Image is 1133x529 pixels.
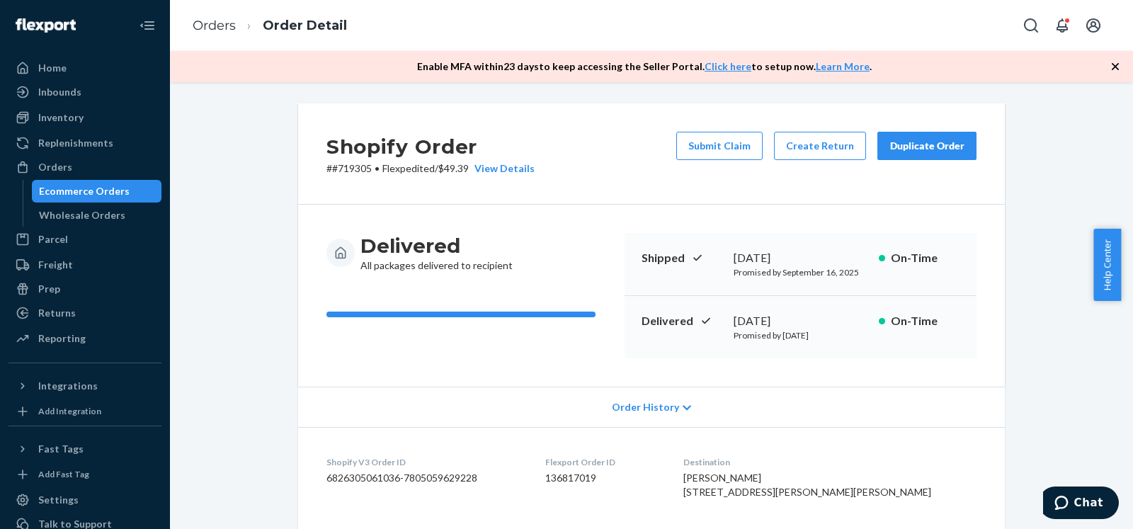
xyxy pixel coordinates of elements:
dt: Flexport Order ID [545,456,661,468]
button: Submit Claim [676,132,763,160]
span: • [375,162,380,174]
button: Open account menu [1079,11,1108,40]
dt: Destination [683,456,977,468]
p: # #719305 / $49.39 [326,161,535,176]
a: Orders [8,156,161,178]
a: Click here [705,60,751,72]
div: Duplicate Order [889,139,964,153]
dt: Shopify V3 Order ID [326,456,523,468]
a: Inbounds [8,81,161,103]
div: Freight [38,258,73,272]
dd: 136817019 [545,471,661,485]
span: Order History [612,400,679,414]
p: On-Time [891,250,960,266]
iframe: Opens a widget where you can chat to one of our agents [1043,487,1119,522]
div: Parcel [38,232,68,246]
span: [PERSON_NAME] [STREET_ADDRESS][PERSON_NAME][PERSON_NAME] [683,472,931,498]
div: [DATE] [734,313,867,329]
dd: 6826305061036-7805059629228 [326,471,523,485]
div: Fast Tags [38,442,84,456]
a: Orders [193,18,236,33]
button: Help Center [1093,229,1121,301]
p: Enable MFA within 23 days to keep accessing the Seller Portal. to setup now. . [417,59,872,74]
a: Inventory [8,106,161,129]
p: Promised by September 16, 2025 [734,266,867,278]
div: Returns [38,306,76,320]
p: On-Time [891,313,960,329]
div: Ecommerce Orders [39,184,130,198]
div: [DATE] [734,250,867,266]
div: Reporting [38,331,86,346]
a: Returns [8,302,161,324]
a: Learn More [816,60,870,72]
p: Promised by [DATE] [734,329,867,341]
button: Open notifications [1048,11,1076,40]
div: Wholesale Orders [39,208,125,222]
button: Close Navigation [133,11,161,40]
a: Prep [8,278,161,300]
div: All packages delivered to recipient [360,233,513,273]
button: Duplicate Order [877,132,977,160]
img: Flexport logo [16,18,76,33]
div: Inventory [38,110,84,125]
a: Reporting [8,327,161,350]
button: View Details [469,161,535,176]
a: Parcel [8,228,161,251]
button: Integrations [8,375,161,397]
h3: Delivered [360,233,513,258]
div: Settings [38,493,79,507]
a: Settings [8,489,161,511]
a: Ecommerce Orders [32,180,162,203]
a: Order Detail [263,18,347,33]
a: Replenishments [8,132,161,154]
div: Replenishments [38,136,113,150]
div: Integrations [38,379,98,393]
p: Delivered [642,313,722,329]
a: Add Fast Tag [8,466,161,483]
button: Create Return [774,132,866,160]
div: Add Integration [38,405,101,417]
div: Orders [38,160,72,174]
p: Shipped [642,250,722,266]
button: Fast Tags [8,438,161,460]
a: Home [8,57,161,79]
a: Add Integration [8,403,161,420]
a: Freight [8,254,161,276]
div: Add Fast Tag [38,468,89,480]
h2: Shopify Order [326,132,535,161]
span: Flexpedited [382,162,435,174]
div: Inbounds [38,85,81,99]
ol: breadcrumbs [181,5,358,47]
button: Open Search Box [1017,11,1045,40]
div: Prep [38,282,60,296]
div: Home [38,61,67,75]
a: Wholesale Orders [32,204,162,227]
